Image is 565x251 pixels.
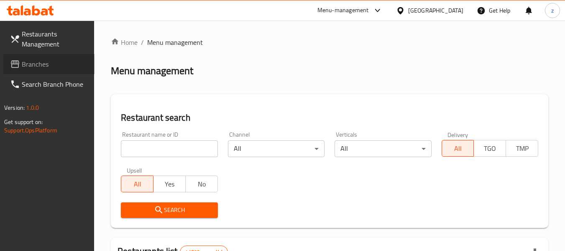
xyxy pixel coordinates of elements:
button: No [185,176,218,192]
button: All [121,176,153,192]
li: / [141,37,144,47]
span: TGO [477,142,503,155]
div: [GEOGRAPHIC_DATA] [408,6,463,15]
span: z [551,6,554,15]
a: Support.OpsPlatform [4,125,57,136]
button: TGO [473,140,506,157]
input: Search for restaurant name or ID.. [121,140,217,157]
button: Search [121,202,217,218]
span: Search Branch Phone [22,79,88,89]
h2: Menu management [111,64,193,78]
span: 1.0.0 [26,102,39,113]
span: TMP [509,142,535,155]
div: Menu-management [317,5,369,16]
span: Restaurants Management [22,29,88,49]
button: All [442,140,474,157]
h2: Restaurant search [121,111,538,124]
div: All [335,140,431,157]
button: Yes [153,176,186,192]
span: Get support on: [4,116,43,127]
a: Search Branch Phone [3,74,95,94]
a: Home [111,37,138,47]
a: Branches [3,54,95,74]
div: All [228,140,325,157]
span: Branches [22,59,88,69]
span: Search [128,205,211,215]
span: Yes [157,178,182,190]
label: Upsell [127,167,142,173]
nav: breadcrumb [111,37,548,47]
button: TMP [506,140,538,157]
span: All [445,142,471,155]
span: No [189,178,215,190]
a: Restaurants Management [3,24,95,54]
span: Version: [4,102,25,113]
span: Menu management [147,37,203,47]
span: All [125,178,150,190]
label: Delivery [447,132,468,137]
